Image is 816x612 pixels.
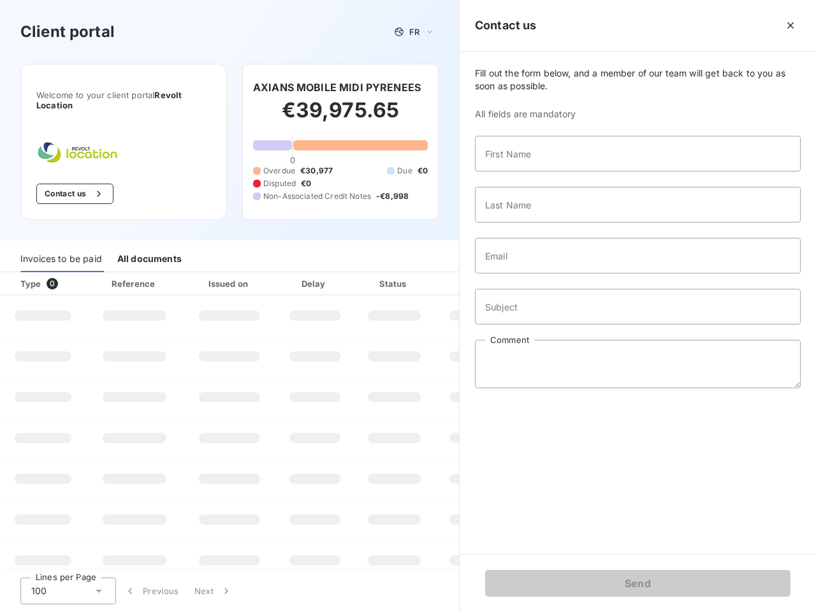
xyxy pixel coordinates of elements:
h6: AXIANS MOBILE MIDI PYRENEES [253,80,421,95]
button: Previous [116,578,187,604]
span: Overdue [263,165,295,177]
div: All documents [117,245,182,272]
span: Revolt Location [36,90,182,110]
button: Next [187,578,240,604]
input: placeholder [475,187,801,222]
button: Send [485,570,790,597]
div: Status [356,277,432,290]
span: Disputed [263,178,296,189]
div: Reference [112,279,155,289]
button: Contact us [36,184,113,204]
span: Due [397,165,412,177]
input: placeholder [475,136,801,171]
div: Delay [279,277,351,290]
span: All fields are mandatory [475,108,801,120]
div: Amount [437,277,519,290]
h2: €39,975.65 [253,98,428,136]
span: Welcome to your client portal [36,90,211,110]
span: €30,977 [300,165,333,177]
input: placeholder [475,238,801,273]
span: 0 [290,155,295,165]
span: FR [409,27,419,37]
span: Non-Associated Credit Notes [263,191,371,202]
span: 100 [31,585,47,597]
span: 0 [47,278,58,289]
img: Company logo [36,141,118,163]
span: €0 [418,165,428,177]
span: -€8,998 [376,191,409,202]
span: Fill out the form below, and a member of our team will get back to you as soon as possible. [475,67,801,92]
div: Issued on [186,277,273,290]
div: Invoices to be paid [20,245,102,272]
input: placeholder [475,289,801,324]
div: Type [13,277,84,290]
h3: Client portal [20,20,115,43]
h5: Contact us [475,17,537,34]
span: €0 [301,178,311,189]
